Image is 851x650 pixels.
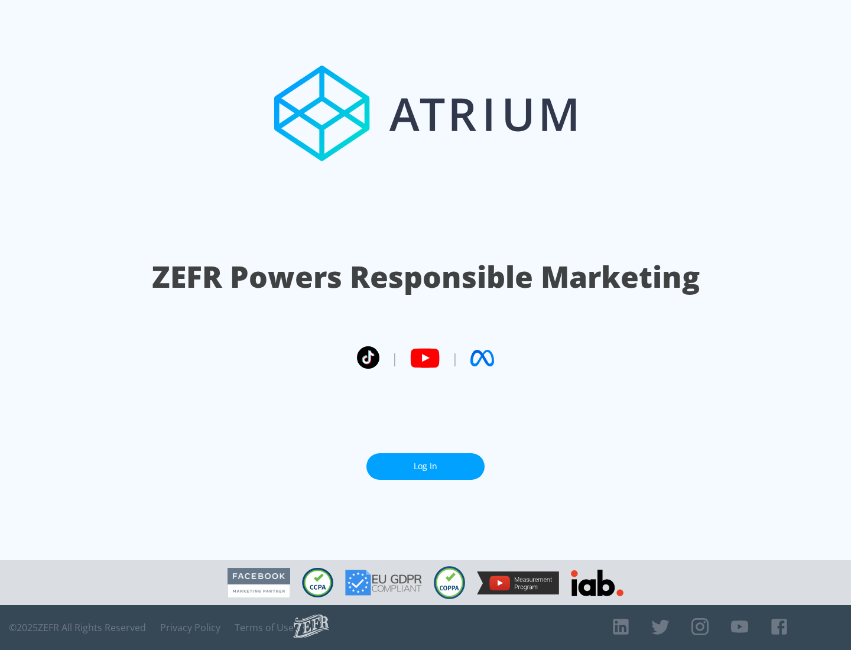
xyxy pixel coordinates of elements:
a: Log In [366,453,485,480]
img: YouTube Measurement Program [477,571,559,594]
a: Terms of Use [235,622,294,633]
a: Privacy Policy [160,622,220,633]
span: | [391,349,398,367]
img: IAB [571,570,623,596]
span: | [452,349,459,367]
img: CCPA Compliant [302,568,333,597]
h1: ZEFR Powers Responsible Marketing [152,256,700,297]
span: © 2025 ZEFR All Rights Reserved [9,622,146,633]
img: Facebook Marketing Partner [228,568,290,598]
img: GDPR Compliant [345,570,422,596]
img: COPPA Compliant [434,566,465,599]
